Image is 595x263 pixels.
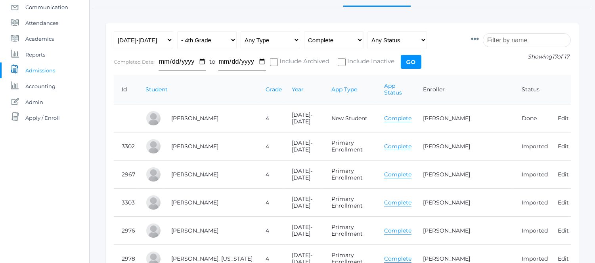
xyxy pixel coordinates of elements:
td: [DATE]-[DATE] [284,217,323,245]
td: 4 [258,161,284,189]
td: [DATE]-[DATE] [284,104,323,132]
a: Complete [384,115,411,122]
a: [PERSON_NAME] [423,255,470,262]
a: Grade [266,86,282,93]
a: [PERSON_NAME] [423,143,470,150]
a: [PERSON_NAME], [US_STATE] [171,255,253,262]
a: [PERSON_NAME] [171,227,218,234]
label: Completed Date: [114,59,155,65]
a: Complete [384,171,411,178]
span: Admin [25,94,43,110]
td: 2976 [114,217,138,245]
input: Filter by name [483,33,571,47]
span: Accounting [25,78,55,94]
a: Complete [384,199,411,206]
span: Reports [25,47,45,62]
td: Primary Enrollment [323,161,376,189]
a: [PERSON_NAME] [423,227,470,234]
a: Complete [384,227,411,235]
a: [PERSON_NAME] [171,199,218,206]
td: Primary Enrollment [323,189,376,217]
td: New Student [323,104,376,132]
input: Go [401,55,421,69]
span: Admissions [25,62,55,78]
input: From [159,53,206,71]
th: Enroller [415,75,514,104]
a: Edit [558,115,569,122]
span: Attendances [25,15,58,31]
div: Caroline Desonier [145,167,161,182]
div: Caleb Crowell [145,138,161,154]
a: Edit [558,255,569,262]
td: 3302 [114,132,138,161]
span: 17 [552,53,557,60]
a: App Type [331,86,357,93]
th: Id [114,75,138,104]
td: Primary Enrollment [323,217,376,245]
p: Showing of 17 [471,53,571,61]
td: Imported [514,161,550,189]
td: [DATE]-[DATE] [284,189,323,217]
a: Edit [558,171,569,178]
input: To [218,53,266,71]
td: 4 [258,217,284,245]
a: [PERSON_NAME] [423,171,470,178]
a: Year [292,86,304,93]
td: 4 [258,104,284,132]
td: [DATE]-[DATE] [284,161,323,189]
a: Complete [384,143,411,150]
div: Nolan Favrot [145,223,161,238]
td: Primary Enrollment [323,132,376,161]
td: [DATE]-[DATE] [284,132,323,161]
a: [PERSON_NAME] [423,115,470,122]
td: Imported [514,132,550,161]
span: Academics [25,31,54,47]
a: Complete [384,255,411,263]
span: to [209,58,215,65]
td: Done [514,104,550,132]
td: [PERSON_NAME] [163,104,258,132]
td: Imported [514,217,550,245]
a: [PERSON_NAME] [423,199,470,206]
input: Include Inactive [338,58,346,66]
td: 3303 [114,189,138,217]
span: Include Archived [278,57,330,67]
a: Edit [558,143,569,150]
a: [PERSON_NAME] [171,143,218,150]
a: App Status [384,82,402,96]
div: Ellie Duvall [145,195,161,210]
td: 4 [258,132,284,161]
a: Edit [558,227,569,234]
a: Student [145,86,168,93]
a: Edit [558,199,569,206]
span: Include Inactive [346,57,395,67]
td: 4 [258,189,284,217]
a: [PERSON_NAME] [171,171,218,178]
td: 2967 [114,161,138,189]
span: Apply / Enroll [25,110,60,126]
td: Imported [514,189,550,217]
input: Include Archived [270,58,278,66]
th: Status [514,75,550,104]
